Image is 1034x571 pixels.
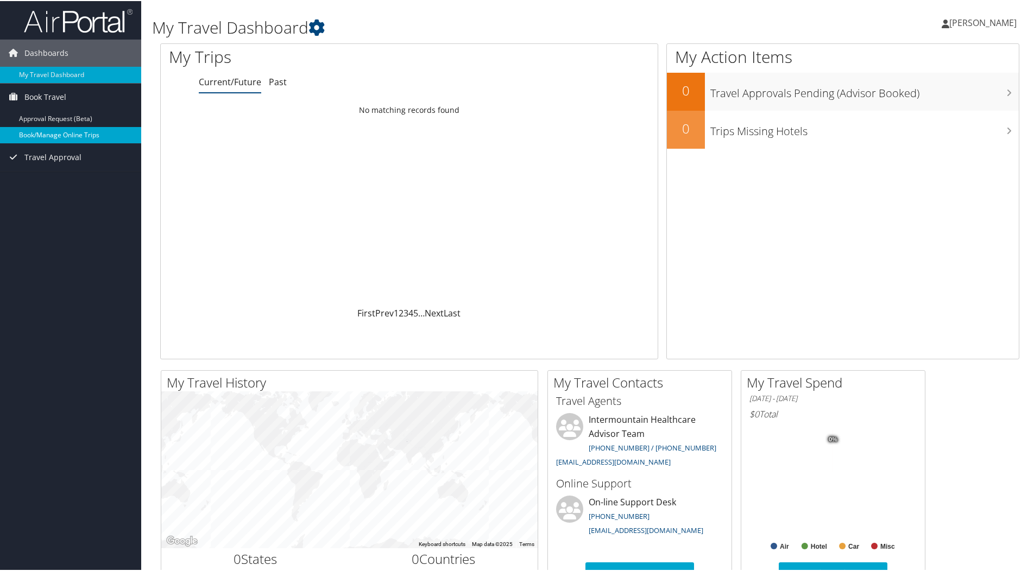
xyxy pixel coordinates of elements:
[749,407,759,419] span: $0
[747,372,925,391] h2: My Travel Spend
[589,510,650,520] a: [PHONE_NUMBER]
[403,306,408,318] a: 3
[667,45,1019,67] h1: My Action Items
[553,372,732,391] h2: My Travel Contacts
[164,533,200,547] img: Google
[710,79,1019,100] h3: Travel Approvals Pending (Advisor Booked)
[399,306,403,318] a: 2
[848,542,859,549] text: Car
[710,117,1019,138] h3: Trips Missing Hotels
[829,435,837,442] tspan: 0%
[413,306,418,318] a: 5
[152,15,736,38] h1: My Travel Dashboard
[556,475,723,490] h3: Online Support
[419,540,465,547] button: Keyboard shortcuts
[749,392,917,403] h6: [DATE] - [DATE]
[667,110,1019,148] a: 0Trips Missing Hotels
[167,372,538,391] h2: My Travel History
[444,306,461,318] a: Last
[880,542,895,549] text: Misc
[425,306,444,318] a: Next
[24,39,68,66] span: Dashboards
[408,306,413,318] a: 4
[780,542,789,549] text: Air
[412,549,419,567] span: 0
[667,72,1019,110] a: 0Travel Approvals Pending (Advisor Booked)
[551,412,729,470] li: Intermountain Healthcare Advisor Team
[269,75,287,87] a: Past
[234,549,241,567] span: 0
[375,306,394,318] a: Prev
[551,494,729,539] li: On-line Support Desk
[519,540,534,546] a: Terms (opens in new tab)
[418,306,425,318] span: …
[949,16,1017,28] span: [PERSON_NAME]
[556,392,723,408] h3: Travel Agents
[169,549,342,567] h2: States
[24,83,66,110] span: Book Travel
[169,45,443,67] h1: My Trips
[589,524,703,534] a: [EMAIL_ADDRESS][DOMAIN_NAME]
[358,549,530,567] h2: Countries
[24,7,133,33] img: airportal-logo.png
[667,80,705,99] h2: 0
[161,99,658,119] td: No matching records found
[472,540,513,546] span: Map data ©2025
[589,442,716,452] a: [PHONE_NUMBER] / [PHONE_NUMBER]
[24,143,81,170] span: Travel Approval
[394,306,399,318] a: 1
[667,118,705,137] h2: 0
[199,75,261,87] a: Current/Future
[811,542,827,549] text: Hotel
[942,5,1027,38] a: [PERSON_NAME]
[556,456,671,466] a: [EMAIL_ADDRESS][DOMAIN_NAME]
[749,407,917,419] h6: Total
[164,533,200,547] a: Open this area in Google Maps (opens a new window)
[357,306,375,318] a: First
